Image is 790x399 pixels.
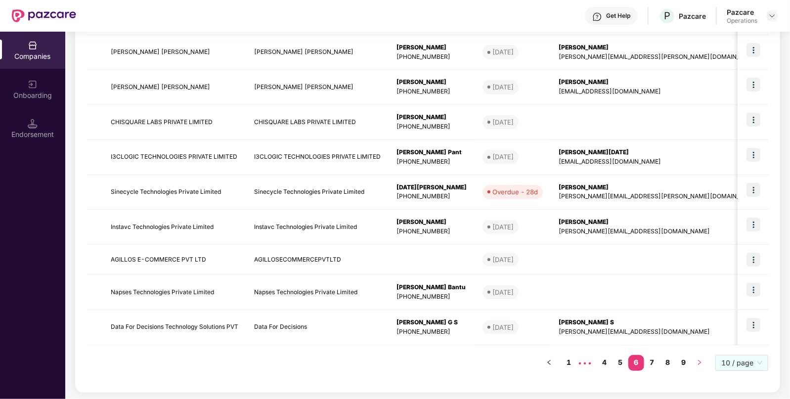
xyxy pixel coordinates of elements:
div: [PERSON_NAME] Bantu [396,283,467,292]
td: Instavc Technologies Private Limited [103,210,246,245]
div: [PHONE_NUMBER] [396,87,467,96]
li: 4 [597,355,613,371]
a: 4 [597,355,613,370]
div: [PERSON_NAME][EMAIL_ADDRESS][PERSON_NAME][DOMAIN_NAME] [559,52,759,62]
a: 7 [644,355,660,370]
div: [PERSON_NAME] [559,218,759,227]
span: P [664,10,670,22]
div: [PERSON_NAME] [396,218,467,227]
div: [PERSON_NAME][DATE] [559,148,759,157]
li: 1 [561,355,577,371]
span: left [546,359,552,365]
div: Pazcare [679,11,706,21]
li: 8 [660,355,676,371]
img: svg+xml;base64,PHN2ZyB3aWR0aD0iMjAiIGhlaWdodD0iMjAiIHZpZXdCb3g9IjAgMCAyMCAyMCIgZmlsbD0ibm9uZSIgeG... [28,80,38,89]
td: [PERSON_NAME] [PERSON_NAME] [103,35,246,70]
div: [PERSON_NAME] [559,43,759,52]
td: Napses Technologies Private Limited [246,275,389,310]
td: [PERSON_NAME] [PERSON_NAME] [246,70,389,105]
div: [PERSON_NAME] [396,43,467,52]
div: Get Help [606,12,630,20]
a: 6 [628,355,644,370]
div: [DATE] [492,322,514,332]
a: 1 [561,355,577,370]
div: Page Size [715,355,768,371]
li: 5 [613,355,628,371]
button: left [541,355,557,371]
li: Next Page [692,355,707,371]
td: CHISQUARE LABS PRIVATE LIMITED [246,105,389,140]
span: 10 / page [721,355,762,370]
li: Previous Page [541,355,557,371]
a: 5 [613,355,628,370]
div: [EMAIL_ADDRESS][DOMAIN_NAME] [559,157,759,167]
div: [DATE] [492,47,514,57]
div: [PHONE_NUMBER] [396,157,467,167]
img: icon [746,253,760,266]
div: Operations [727,17,757,25]
img: svg+xml;base64,PHN2ZyBpZD0iRHJvcGRvd24tMzJ4MzIiIHhtbG5zPSJodHRwOi8vd3d3LnczLm9yZy8yMDAwL3N2ZyIgd2... [768,12,776,20]
div: [PERSON_NAME] [396,78,467,87]
div: [PERSON_NAME][EMAIL_ADDRESS][PERSON_NAME][DOMAIN_NAME] [559,192,759,201]
div: [PERSON_NAME] S [559,318,759,327]
div: [PERSON_NAME][EMAIL_ADDRESS][DOMAIN_NAME] [559,227,759,236]
td: Napses Technologies Private Limited [103,275,246,310]
span: ••• [577,355,593,371]
td: CHISQUARE LABS PRIVATE LIMITED [103,105,246,140]
li: 7 [644,355,660,371]
li: Previous 5 Pages [577,355,593,371]
img: icon [746,318,760,332]
div: [DATE][PERSON_NAME] [396,183,467,192]
td: I3CLOGIC TECHNOLOGIES PRIVATE LIMITED [103,140,246,175]
div: [DATE] [492,222,514,232]
div: [DATE] [492,255,514,265]
div: [PERSON_NAME] [396,113,467,122]
li: 9 [676,355,692,371]
div: [PERSON_NAME] Pant [396,148,467,157]
td: Data For Decisions Technology Solutions PVT [103,310,246,345]
img: icon [746,183,760,197]
img: svg+xml;base64,PHN2ZyBpZD0iQ29tcGFuaWVzIiB4bWxucz0iaHR0cDovL3d3dy53My5vcmcvMjAwMC9zdmciIHdpZHRoPS... [28,41,38,50]
div: [PHONE_NUMBER] [396,192,467,201]
div: [DATE] [492,117,514,127]
img: icon [746,218,760,231]
td: Sinecycle Technologies Private Limited [103,175,246,210]
div: [DATE] [492,287,514,297]
img: svg+xml;base64,PHN2ZyB3aWR0aD0iMTQuNSIgaGVpZ2h0PSIxNC41IiB2aWV3Qm94PSIwIDAgMTYgMTYiIGZpbGw9Im5vbm... [28,119,38,129]
td: I3CLOGIC TECHNOLOGIES PRIVATE LIMITED [246,140,389,175]
button: right [692,355,707,371]
li: 6 [628,355,644,371]
td: AGILLOS E-COMMERCE PVT LTD [103,245,246,275]
span: right [697,359,702,365]
a: 8 [660,355,676,370]
div: [PERSON_NAME] G S [396,318,467,327]
td: [PERSON_NAME] [PERSON_NAME] [246,35,389,70]
td: Instavc Technologies Private Limited [246,210,389,245]
img: New Pazcare Logo [12,9,76,22]
td: AGILLOSECOMMERCEPVTLTD [246,245,389,275]
div: [PERSON_NAME] [559,78,759,87]
div: [EMAIL_ADDRESS][DOMAIN_NAME] [559,87,759,96]
img: icon [746,148,760,162]
div: [PHONE_NUMBER] [396,122,467,132]
div: [PHONE_NUMBER] [396,52,467,62]
div: [PHONE_NUMBER] [396,327,467,337]
img: icon [746,43,760,57]
div: [PERSON_NAME][EMAIL_ADDRESS][DOMAIN_NAME] [559,327,759,337]
div: [PHONE_NUMBER] [396,292,467,302]
div: Overdue - 28d [492,187,538,197]
img: icon [746,113,760,127]
img: svg+xml;base64,PHN2ZyBpZD0iSGVscC0zMngzMiIgeG1sbnM9Imh0dHA6Ly93d3cudzMub3JnLzIwMDAvc3ZnIiB3aWR0aD... [592,12,602,22]
a: 9 [676,355,692,370]
td: Data For Decisions [246,310,389,345]
td: [PERSON_NAME] [PERSON_NAME] [103,70,246,105]
div: [DATE] [492,82,514,92]
div: [PHONE_NUMBER] [396,227,467,236]
div: Pazcare [727,7,757,17]
div: [PERSON_NAME] [559,183,759,192]
img: icon [746,78,760,91]
img: icon [746,283,760,297]
td: Sinecycle Technologies Private Limited [246,175,389,210]
div: [DATE] [492,152,514,162]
